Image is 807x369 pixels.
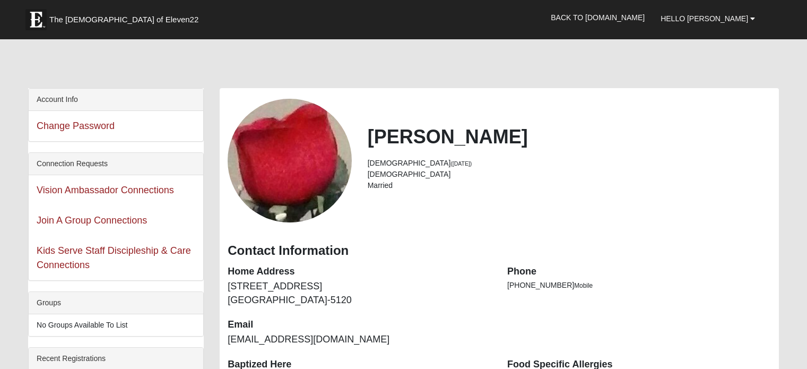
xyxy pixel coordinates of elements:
[37,185,174,195] a: Vision Ambassador Connections
[368,158,771,169] li: [DEMOGRAPHIC_DATA]
[228,318,491,332] dt: Email
[29,153,203,175] div: Connection Requests
[543,4,653,31] a: Back to [DOMAIN_NAME]
[37,215,147,226] a: Join A Group Connections
[661,14,748,23] span: Hello [PERSON_NAME]
[368,180,771,191] li: Married
[450,160,472,167] small: ([DATE])
[228,243,771,259] h3: Contact Information
[37,121,115,131] a: Change Password
[574,282,593,289] span: Mobile
[228,99,351,222] a: View Fullsize Photo
[368,125,771,148] h2: [PERSON_NAME]
[228,280,491,307] dd: [STREET_ADDRESS] [GEOGRAPHIC_DATA]-5120
[25,9,47,30] img: Eleven22 logo
[20,4,232,30] a: The [DEMOGRAPHIC_DATA] of Eleven22
[507,280,771,291] li: [PHONE_NUMBER]
[29,89,203,111] div: Account Info
[653,5,763,32] a: Hello [PERSON_NAME]
[29,314,203,336] li: No Groups Available To List
[228,265,491,279] dt: Home Address
[228,333,491,347] dd: [EMAIL_ADDRESS][DOMAIN_NAME]
[507,265,771,279] dt: Phone
[49,14,198,25] span: The [DEMOGRAPHIC_DATA] of Eleven22
[29,292,203,314] div: Groups
[37,245,191,270] a: Kids Serve Staff Discipleship & Care Connections
[368,169,771,180] li: [DEMOGRAPHIC_DATA]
